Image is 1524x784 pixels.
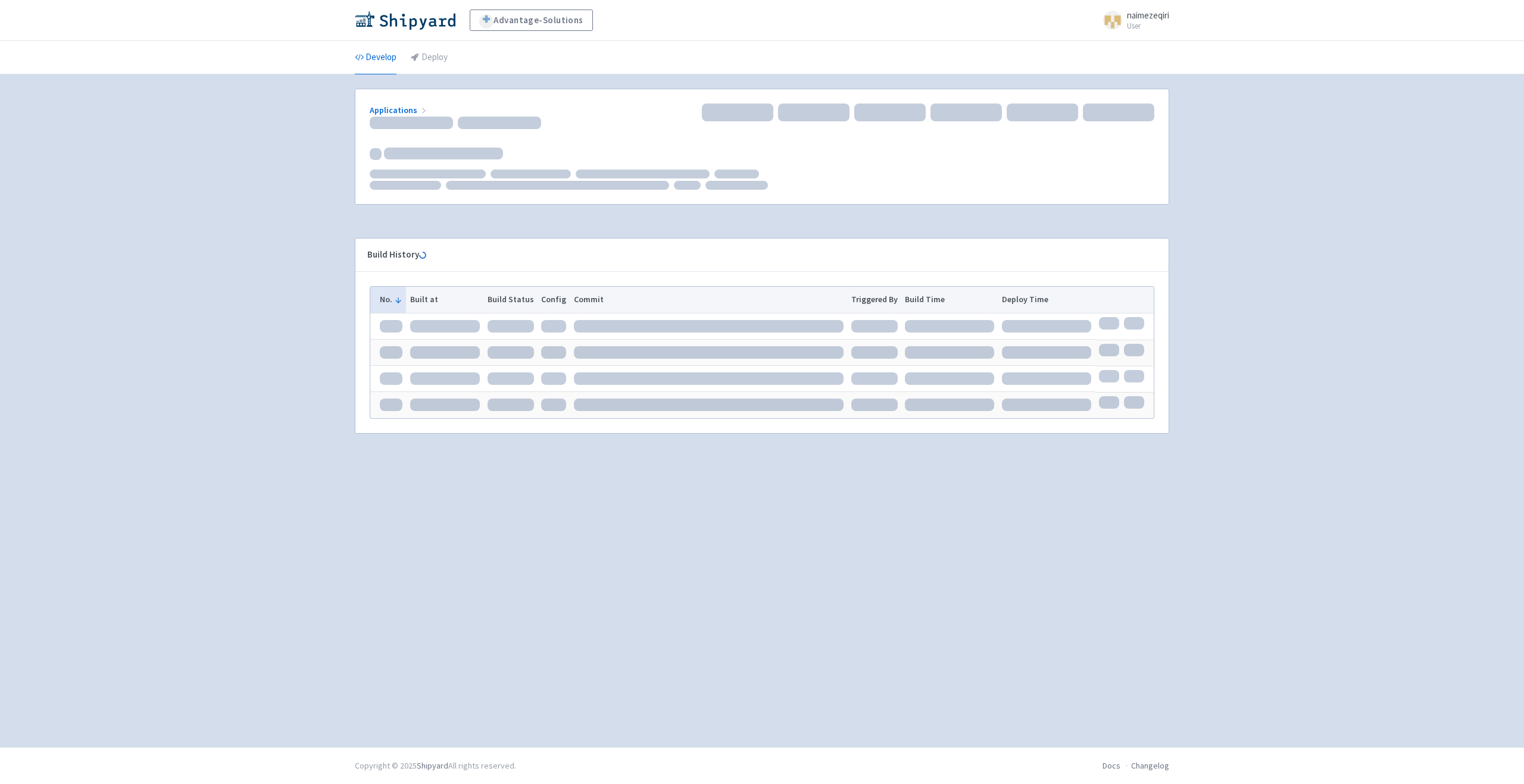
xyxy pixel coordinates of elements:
[901,287,998,313] th: Build Time
[470,10,593,31] a: Advantage-Solutions
[355,41,396,74] a: Develop
[367,248,1138,262] div: Build History
[847,287,901,313] th: Triggered By
[538,287,570,313] th: Config
[355,11,455,30] img: Shipyard logo
[1096,11,1169,30] a: naimezeqiri User
[570,287,848,313] th: Commit
[998,287,1095,313] th: Deploy Time
[355,760,516,772] div: Copyright © 2025 All rights reserved.
[1127,22,1169,30] small: User
[1131,760,1169,771] a: Changelog
[417,760,448,771] a: Shipyard
[411,41,448,74] a: Deploy
[370,105,429,115] a: Applications
[1127,10,1169,21] span: naimezeqiri
[406,287,483,313] th: Built at
[1103,760,1120,771] a: Docs
[483,287,538,313] th: Build Status
[380,293,402,306] button: No.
